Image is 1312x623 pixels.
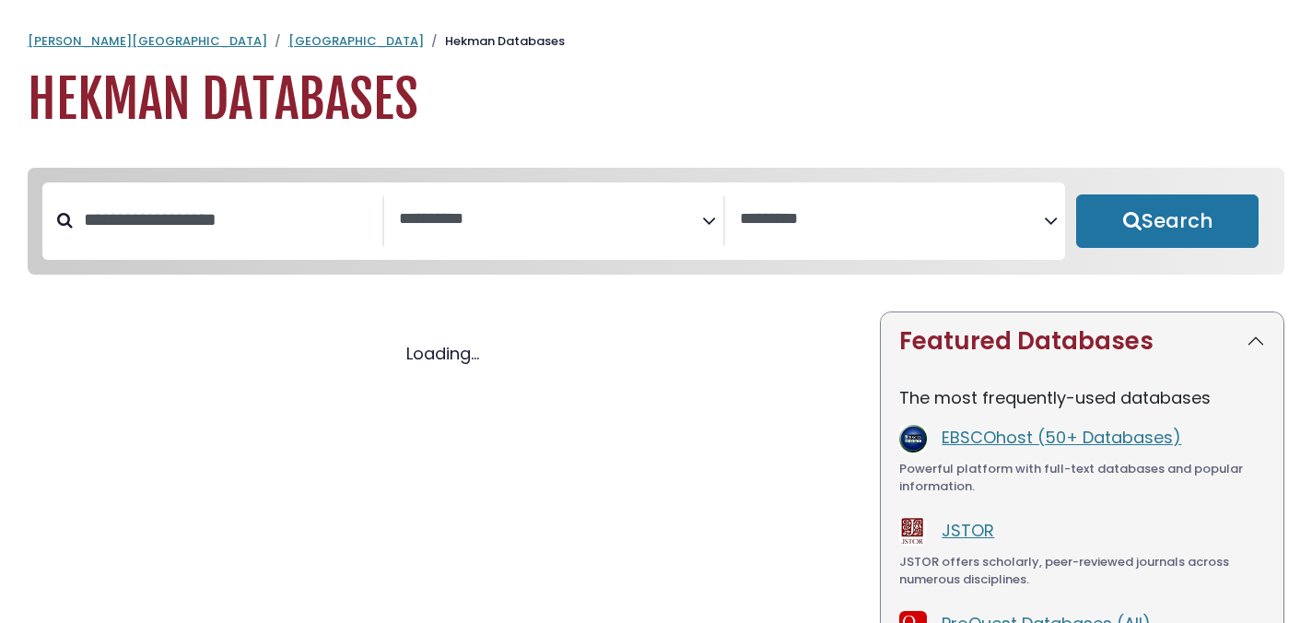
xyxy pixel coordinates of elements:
h1: Hekman Databases [28,69,1284,131]
button: Submit for Search Results [1076,194,1259,248]
div: Powerful platform with full-text databases and popular information. [899,460,1265,496]
nav: breadcrumb [28,32,1284,51]
textarea: Search [740,210,1044,229]
a: JSTOR [942,519,994,542]
a: [GEOGRAPHIC_DATA] [288,32,424,50]
a: EBSCOhost (50+ Databases) [942,426,1181,449]
p: The most frequently-used databases [899,385,1265,410]
div: JSTOR offers scholarly, peer-reviewed journals across numerous disciplines. [899,553,1265,589]
li: Hekman Databases [424,32,565,51]
button: Featured Databases [881,312,1283,370]
div: Loading... [28,341,858,366]
a: [PERSON_NAME][GEOGRAPHIC_DATA] [28,32,267,50]
nav: Search filters [28,168,1284,275]
input: Search database by title or keyword [73,205,382,235]
textarea: Search [399,210,703,229]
